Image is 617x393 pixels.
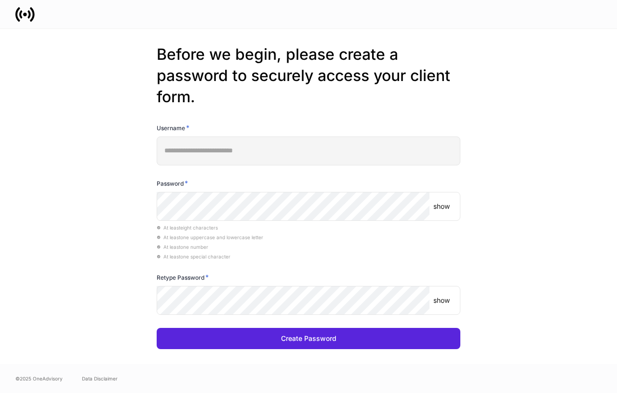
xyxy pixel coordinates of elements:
[15,375,63,382] span: © 2025 OneAdvisory
[157,123,189,133] h6: Username
[157,234,263,240] span: At least one uppercase and lowercase letter
[433,296,450,305] p: show
[157,225,218,230] span: At least eight characters
[433,202,450,211] p: show
[82,375,118,382] a: Data Disclaimer
[157,178,188,188] h6: Password
[157,244,208,250] span: At least one number
[281,334,336,343] div: Create Password
[157,44,460,108] h2: Before we begin, please create a password to securely access your client form.
[157,328,460,349] button: Create Password
[157,254,230,259] span: At least one special character
[157,272,209,282] h6: Retype Password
